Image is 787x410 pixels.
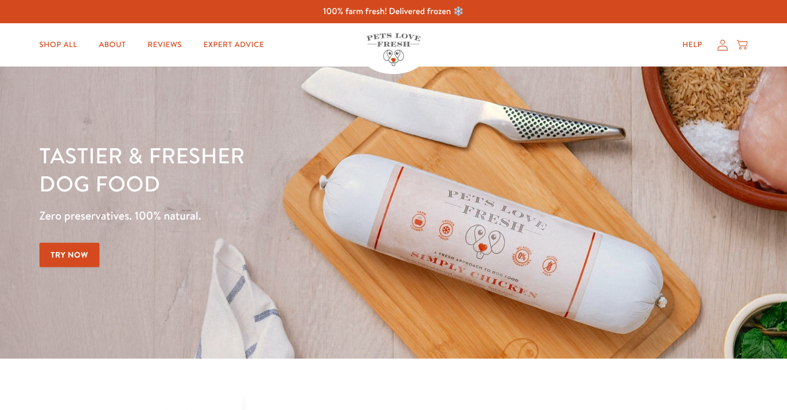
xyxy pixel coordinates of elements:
[90,34,135,56] a: About
[673,34,711,56] a: Help
[366,33,421,66] img: Pets Love Fresh
[139,34,190,56] a: Reviews
[39,206,512,226] p: Zero preservatives. 100% natural.
[733,359,776,399] iframe: Gorgias live chat messenger
[195,34,273,56] a: Expert Advice
[31,34,86,56] a: Shop All
[39,141,512,197] h1: Tastier & fresher dog food
[39,243,100,267] a: Try Now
